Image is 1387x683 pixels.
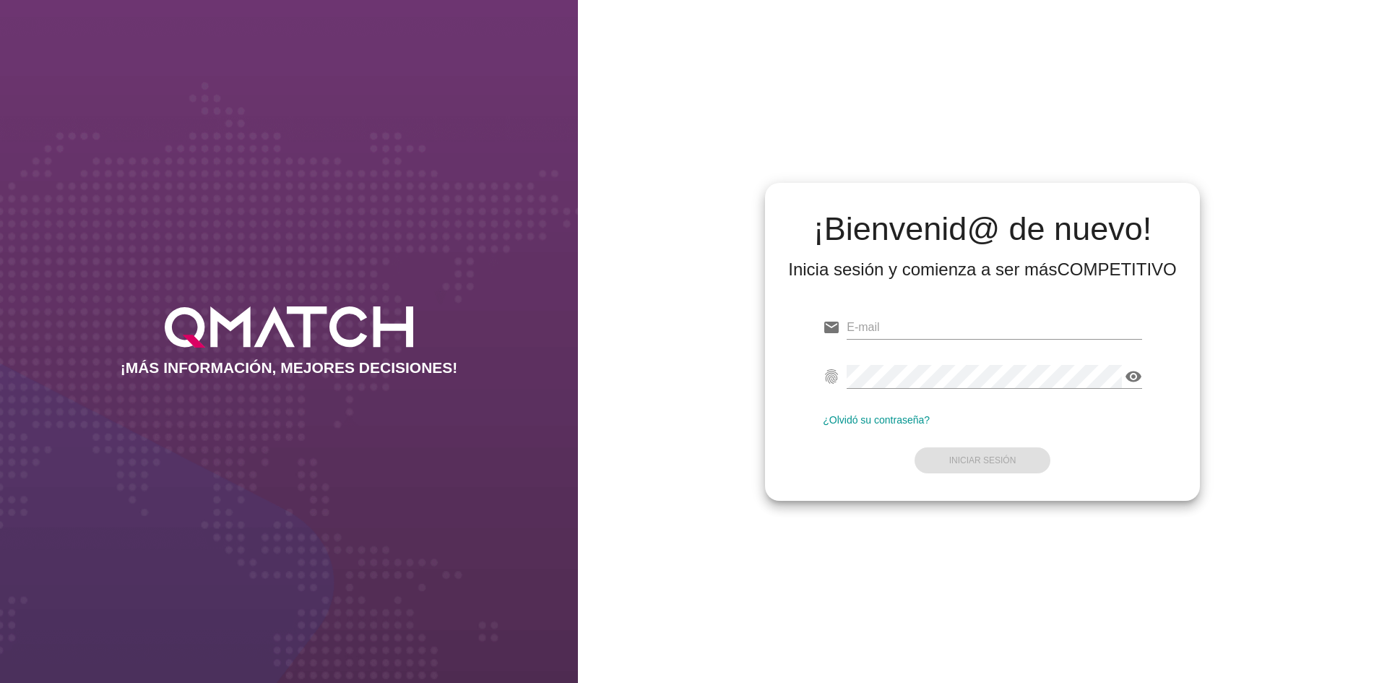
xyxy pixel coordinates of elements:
[847,316,1142,339] input: E-mail
[1125,368,1142,385] i: visibility
[823,414,930,426] a: ¿Olvidó su contraseña?
[823,368,840,385] i: fingerprint
[823,319,840,336] i: email
[1057,259,1176,279] strong: COMPETITIVO
[121,359,458,377] h2: ¡MÁS INFORMACIÓN, MEJORES DECISIONES!
[788,212,1177,246] h2: ¡Bienvenid@ de nuevo!
[788,258,1177,281] div: Inicia sesión y comienza a ser más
